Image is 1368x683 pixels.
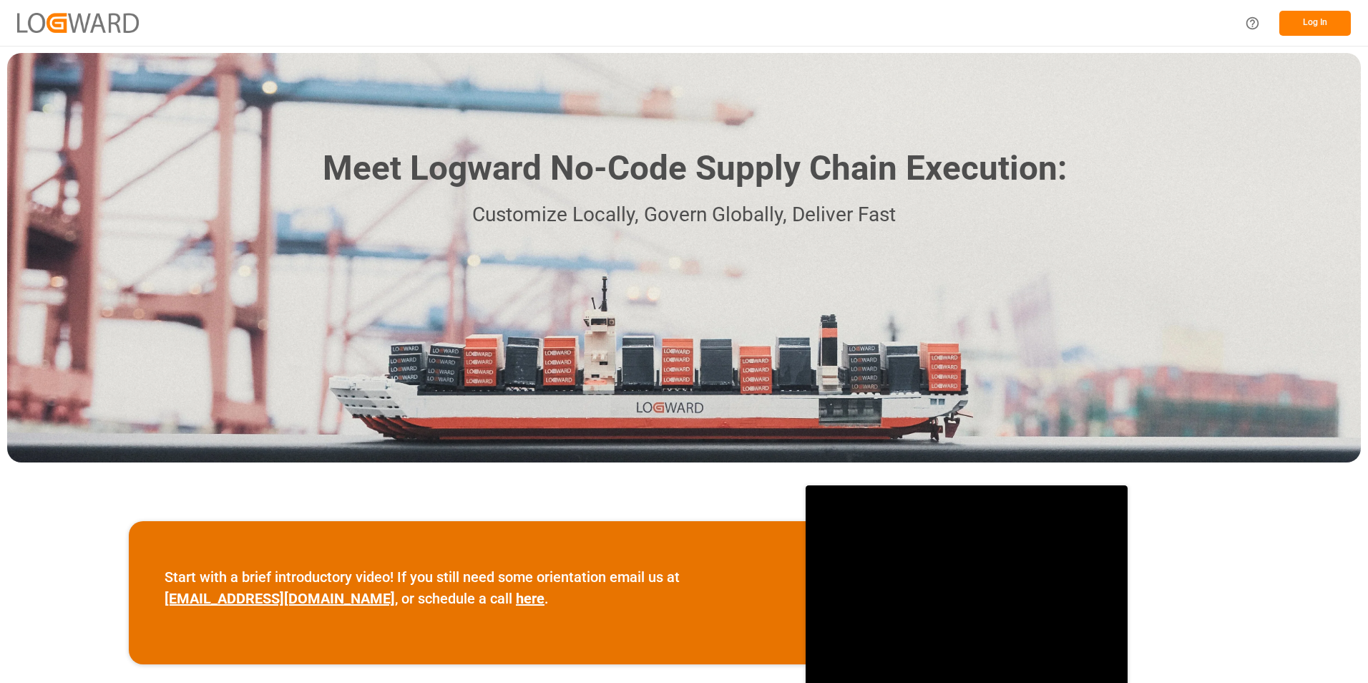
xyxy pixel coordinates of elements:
[1279,11,1351,36] button: Log In
[1236,7,1269,39] button: Help Center
[301,199,1067,231] p: Customize Locally, Govern Globally, Deliver Fast
[165,590,395,607] a: [EMAIL_ADDRESS][DOMAIN_NAME]
[165,566,770,609] p: Start with a brief introductory video! If you still need some orientation email us at , or schedu...
[516,590,544,607] a: here
[17,13,139,32] img: Logward_new_orange.png
[323,143,1067,194] h1: Meet Logward No-Code Supply Chain Execution:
